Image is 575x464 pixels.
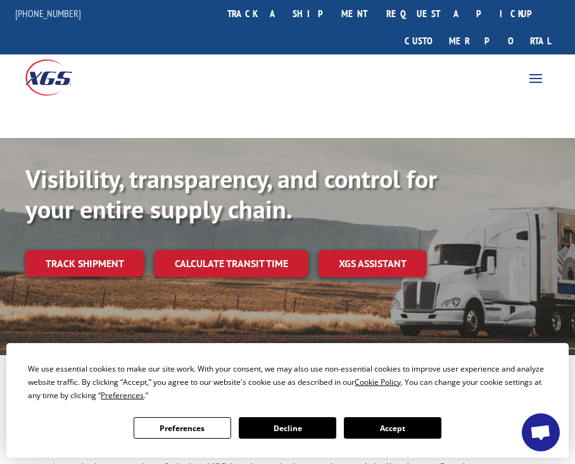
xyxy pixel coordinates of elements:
[355,377,401,387] span: Cookie Policy
[155,250,308,277] a: Calculate transit time
[239,417,336,439] button: Decline
[15,7,81,20] a: [PHONE_NUMBER]
[101,390,144,401] span: Preferences
[25,250,144,277] a: Track shipment
[134,417,231,439] button: Preferences
[25,162,437,225] b: Visibility, transparency, and control for your entire supply chain.
[395,27,560,54] a: Customer Portal
[319,250,427,277] a: XGS ASSISTANT
[522,413,560,451] div: Open chat
[6,343,569,458] div: Cookie Consent Prompt
[28,362,547,402] div: We use essential cookies to make our site work. With your consent, we may also use non-essential ...
[344,417,441,439] button: Accept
